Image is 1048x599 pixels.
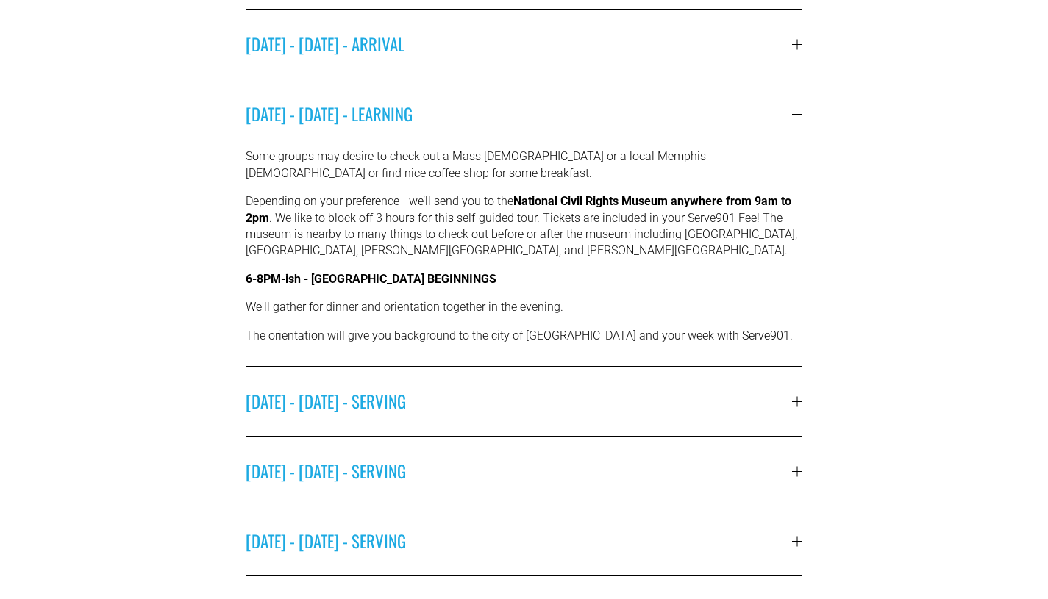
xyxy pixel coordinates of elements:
button: [DATE] - [DATE] - SERVING [246,367,802,436]
span: [DATE] - [DATE] - SERVING [246,459,791,484]
span: [DATE] - [DATE] - SERVING [246,389,791,414]
button: [DATE] - [DATE] - SERVING [246,506,802,575]
p: Some groups may desire to check out a Mass [DEMOGRAPHIC_DATA] or a local Memphis [DEMOGRAPHIC_DAT... [246,148,802,182]
strong: National Civil Rights Museum anywhere from 9am to 2pm [246,194,794,224]
button: [DATE] - [DATE] - SERVING [246,437,802,506]
p: The orientation will give you background to the city of [GEOGRAPHIC_DATA] and your week with Serv... [246,328,802,344]
div: [DATE] - [DATE] - LEARNING [246,148,802,366]
button: [DATE] - [DATE] - LEARNING [246,79,802,148]
p: We'll gather for dinner and orientation together in the evening. [246,299,802,315]
span: [DATE] - [DATE] - ARRIVAL [246,32,791,57]
span: [DATE] - [DATE] - LEARNING [246,101,791,126]
p: Depending on your preference - we’ll send you to the . We like to block off 3 hours for this self... [246,193,802,259]
strong: 6-8PM-ish - [GEOGRAPHIC_DATA] BEGINNINGS [246,272,496,286]
button: [DATE] - [DATE] - ARRIVAL [246,10,802,79]
span: [DATE] - [DATE] - SERVING [246,528,791,553]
